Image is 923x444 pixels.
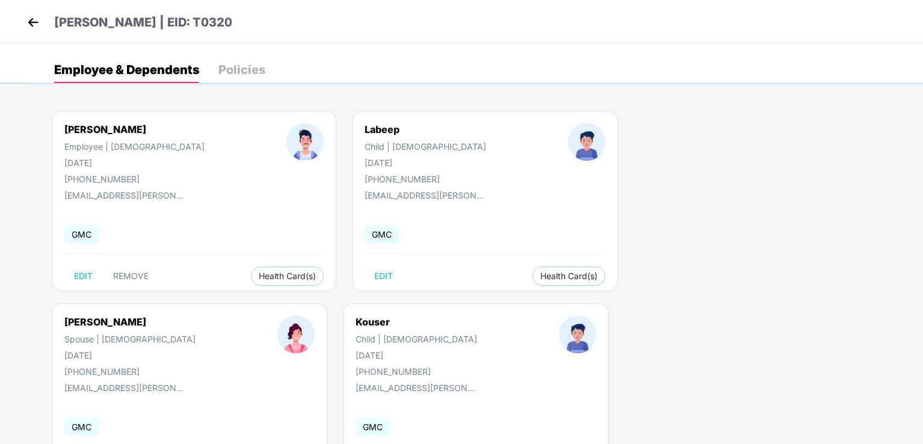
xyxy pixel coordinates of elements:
[64,267,102,286] button: EDIT
[356,418,390,436] span: GMC
[286,123,324,161] img: profileImage
[64,366,196,377] div: [PHONE_NUMBER]
[559,316,596,353] img: profileImage
[532,267,605,286] button: Health Card(s)
[356,316,477,328] div: Kouser
[74,271,93,281] span: EDIT
[259,273,316,279] span: Health Card(s)
[64,123,205,135] div: [PERSON_NAME]
[356,383,476,393] div: [EMAIL_ADDRESS][PERSON_NAME][DOMAIN_NAME]
[64,334,196,344] div: Spouse | [DEMOGRAPHIC_DATA]
[356,366,477,377] div: [PHONE_NUMBER]
[374,271,393,281] span: EDIT
[365,267,403,286] button: EDIT
[54,13,232,32] p: [PERSON_NAME] | EID: T0320
[365,141,486,152] div: Child | [DEMOGRAPHIC_DATA]
[277,316,315,353] img: profileImage
[64,226,99,243] span: GMC
[64,383,185,393] div: [EMAIL_ADDRESS][PERSON_NAME][DOMAIN_NAME]
[251,267,324,286] button: Health Card(s)
[365,158,486,168] div: [DATE]
[365,226,399,243] span: GMC
[103,267,158,286] button: REMOVE
[64,350,196,360] div: [DATE]
[64,418,99,436] span: GMC
[365,190,485,200] div: [EMAIL_ADDRESS][PERSON_NAME][DOMAIN_NAME]
[54,64,199,76] div: Employee & Dependents
[64,141,205,152] div: Employee | [DEMOGRAPHIC_DATA]
[64,158,205,168] div: [DATE]
[64,316,196,328] div: [PERSON_NAME]
[356,350,477,360] div: [DATE]
[218,64,265,76] div: Policies
[356,334,477,344] div: Child | [DEMOGRAPHIC_DATA]
[113,271,149,281] span: REMOVE
[568,123,605,161] img: profileImage
[540,273,597,279] span: Health Card(s)
[365,123,486,135] div: Labeep
[64,190,185,200] div: [EMAIL_ADDRESS][PERSON_NAME][DOMAIN_NAME]
[365,174,486,184] div: [PHONE_NUMBER]
[24,13,42,31] img: back
[64,174,205,184] div: [PHONE_NUMBER]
